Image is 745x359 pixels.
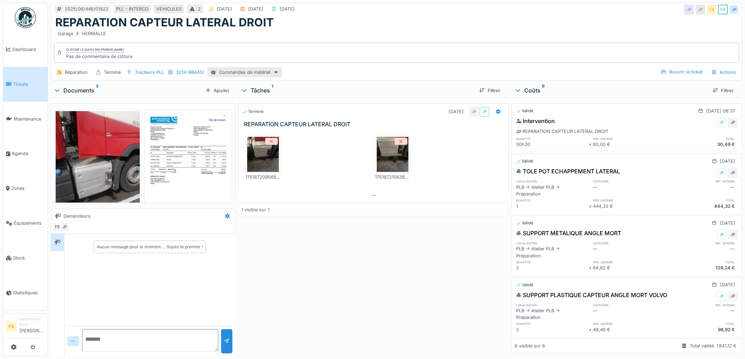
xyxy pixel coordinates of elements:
div: Validé [516,282,533,288]
img: jel54qzf53ukrssjn2hiqqwt223z [146,111,230,230]
div: JP [728,168,738,178]
h6: prix unitaire [593,321,665,326]
a: Équipements [3,206,48,241]
div: 98,92 € [665,326,738,333]
div: Rouvrir le ticket [658,67,705,77]
div: × [589,326,593,333]
div: Gestionnaire local [19,316,45,327]
div: Coûts [514,86,707,95]
a: Tickets [3,67,48,102]
h6: prix unitaire [593,260,665,264]
div: PLB -> Atelier PLB -> Préparation [516,307,588,321]
div: Validé [516,108,533,114]
div: [DATE] [720,220,735,226]
h6: localisation [516,241,588,245]
h6: catégorie [593,303,665,307]
div: 3214-BB4412 [176,69,204,76]
div: — [665,184,738,197]
div: [DATE] [720,281,735,288]
div: TOLE POT ECHAPPEMENT LATERAL [516,167,620,175]
h6: ref. interne [665,303,738,307]
h6: quantité [516,321,588,326]
div: 60,00 € [593,141,665,148]
div: [DATE] [280,6,295,12]
h6: total [665,136,738,141]
div: Aucun message pour le moment … Soyez le premier ! [97,244,203,250]
div: Terminé [243,109,264,115]
div: 2025/06/446/01822 [65,6,108,12]
img: zw47p2lletr03k92nup7fpgzgpfl [377,137,408,172]
div: 6 visible sur 6 [515,342,545,349]
sup: 1 [271,86,273,95]
div: PLB -> Atelier PLB -> Préparation [516,184,588,197]
a: Dashboard [3,32,48,67]
h1: REPARATION CAPTEUR LATERAL DROIT [55,16,274,29]
div: FB [707,5,716,14]
h6: total [665,198,738,203]
div: Tracteurs PLL [135,69,164,76]
div: 17518721083878059140030017329833.jpg [375,174,410,180]
div: SUPPORT PLASTIQUE CAPTEUR ANGLE MORT VOLVO [516,291,667,299]
h3: REPARATION CAPTEUR LATERAL DROIT [244,121,506,128]
sup: 6 [542,86,545,95]
div: Pas de commentaire de clôture [66,53,132,60]
div: JP [728,291,738,301]
div: VEHICULES [156,6,182,12]
img: Badge_color-CXgf-gQk.svg [15,7,36,28]
div: 30,49 € [665,141,738,148]
div: Tâches [241,86,474,95]
h6: quantité [516,260,588,264]
h6: quantité [516,136,588,141]
span: Agenda [12,150,45,157]
div: 444,32 € [665,203,738,210]
div: 49,46 € [593,326,665,333]
div: [DATE] [720,158,735,165]
div: JP [716,118,726,128]
div: JP [716,168,726,178]
h6: prix unitaire [593,198,665,203]
a: Zones [3,171,48,206]
div: × [589,264,593,271]
div: 444,32 € [593,203,665,210]
span: Maintenance [14,116,45,122]
h6: ref. interne [665,241,738,245]
div: 1 [516,203,588,210]
div: Total validé: 1 941,12 € [690,342,737,349]
div: JP [729,5,739,14]
div: 17518720956695090793004761758829.jpg [245,174,281,180]
div: JP [716,291,726,301]
div: Terminé [104,69,121,76]
div: Clôturé le [DATE] par [PERSON_NAME] [66,47,124,52]
a: Agenda [3,136,48,171]
div: 1 visible sur 1 [241,206,269,213]
div: PLL - INTERCO [116,6,149,12]
a: Stock [3,241,48,275]
div: FB [718,5,728,14]
div: [DATE] [449,108,464,115]
img: b2s4pdkceavt8vsxk6t3msu8fp2v [56,111,140,223]
span: Dashboard [12,46,45,53]
img: 0vp9e4k7l1p0f2rp6qbn762z4m74 [247,137,279,172]
sup: 3 [96,86,99,95]
div: Ajouter [202,86,232,95]
li: FB [6,321,17,332]
div: JP [728,230,738,239]
div: — [665,245,738,259]
div: PLB -> Atelier PLB -> Préparation [516,245,588,259]
div: Filtrer [710,86,737,95]
h6: catégorie [593,179,665,184]
h6: total [665,321,738,326]
a: FB Gestionnaire local[PERSON_NAME] [6,316,45,339]
div: [DATE] [248,6,263,12]
div: 2 [516,264,588,271]
div: JP [716,230,726,239]
div: JP [728,118,738,128]
div: Intervention [516,117,555,125]
li: [PERSON_NAME] [19,316,45,337]
span: Tickets [13,81,45,88]
div: [DATE] [217,6,232,12]
span: Équipements [14,220,45,226]
div: FB [52,222,62,232]
div: — [593,245,665,259]
div: — [593,307,665,321]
